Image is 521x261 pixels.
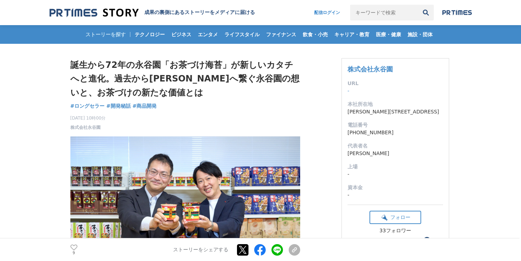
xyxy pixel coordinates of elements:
a: #商品開発 [132,102,157,110]
span: エンタメ [195,31,221,38]
a: エンタメ [195,25,221,44]
a: ビジネス [168,25,194,44]
dt: 代表者名 [348,142,443,150]
span: #開発秘話 [106,103,131,109]
dd: [PERSON_NAME] [348,150,443,157]
p: ストーリーをシェアする [173,247,228,253]
dd: - [348,171,443,178]
span: ビジネス [168,31,194,38]
a: 飲食・小売 [300,25,331,44]
a: #ロングセラー [70,102,105,110]
p: 9 [70,251,78,255]
span: ライフスタイル [222,31,262,38]
dd: [PHONE_NUMBER] [348,129,443,136]
dd: - [348,87,443,95]
a: #開発秘話 [106,102,131,110]
dt: URL [348,80,443,87]
span: 施設・団体 [405,31,436,38]
dt: 電話番号 [348,121,443,129]
a: 株式会社永谷園 [348,65,393,73]
span: キャリア・教育 [331,31,372,38]
img: 成果の裏側にあるストーリーをメディアに届ける [50,8,139,18]
span: 飲食・小売 [300,31,331,38]
a: 医療・健康 [373,25,404,44]
h2: 成果の裏側にあるストーリーをメディアに届ける [144,9,255,16]
span: [DATE] 10時00分 [70,115,106,121]
a: ライフスタイル [222,25,262,44]
span: 医療・健康 [373,31,404,38]
a: 施設・団体 [405,25,436,44]
a: 成果の裏側にあるストーリーをメディアに届ける 成果の裏側にあるストーリーをメディアに届ける [50,8,255,18]
a: ファイナンス [263,25,299,44]
dd: [PERSON_NAME][STREET_ADDRESS] [348,108,443,116]
dt: 資本金 [348,184,443,191]
input: キーワードで検索 [350,5,418,20]
dt: 上場 [348,163,443,171]
a: 株式会社永谷園 [70,124,101,131]
button: 検索 [418,5,434,20]
dd: - [348,191,443,199]
h1: 誕生から72年の永谷園「お茶づけ海苔」が新しいカタチへと進化。過去から[PERSON_NAME]へ繋ぐ永谷園の想いと、お茶づけの新たな価値とは [70,58,300,99]
button: ？ [423,237,431,244]
span: テクノロジー [132,31,168,38]
a: テクノロジー [132,25,168,44]
dt: 本社所在地 [348,101,443,108]
button: フォロー [369,211,421,224]
a: キャリア・教育 [331,25,372,44]
span: ファイナンス [263,31,299,38]
img: prtimes [442,10,472,15]
a: 配信ログイン [307,5,347,20]
div: 33フォロワー [369,228,421,234]
span: #ロングセラー [70,103,105,109]
span: #商品開発 [132,103,157,109]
